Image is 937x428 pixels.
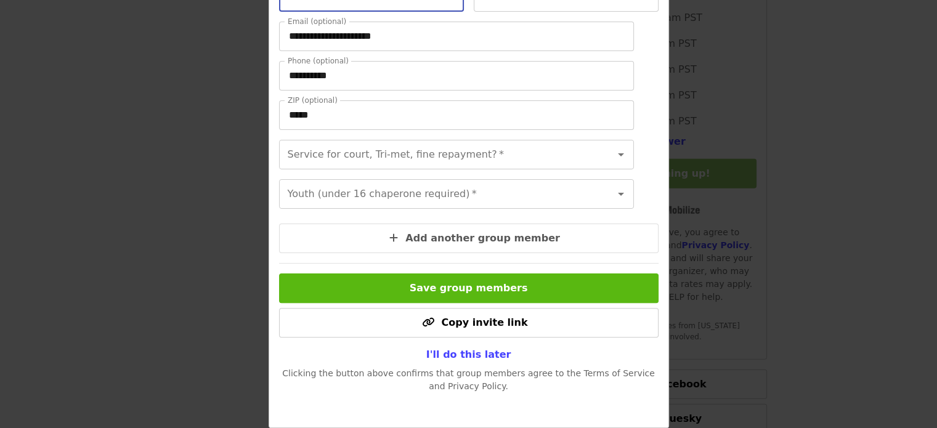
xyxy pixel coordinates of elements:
[410,282,528,294] span: Save group members
[279,22,634,51] input: Email (optional)
[288,57,349,65] label: Phone (optional)
[421,317,434,328] i: link icon
[279,224,659,253] button: Add another group member
[405,232,560,244] span: Add another group member
[426,349,511,360] span: I'll do this later
[282,368,655,391] span: Clicking the button above confirms that group members agree to the Terms of Service and Privacy P...
[612,146,630,163] button: Open
[389,232,398,244] i: plus icon
[279,61,634,91] input: Phone (optional)
[288,97,338,104] label: ZIP (optional)
[612,185,630,203] button: Open
[279,100,634,130] input: ZIP (optional)
[279,273,659,303] button: Save group members
[288,18,346,25] label: Email (optional)
[441,317,527,328] span: Copy invite link
[279,308,659,337] button: Copy invite link
[416,342,521,367] button: I'll do this later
